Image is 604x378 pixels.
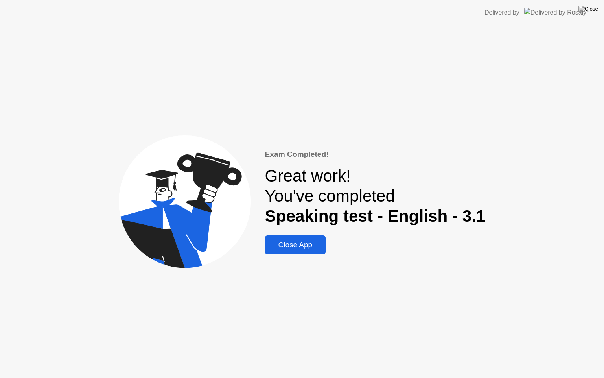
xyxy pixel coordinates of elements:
img: Close [578,6,598,12]
div: Great work! You've completed [265,166,486,226]
div: Close App [267,241,324,249]
b: Speaking test - English - 3.1 [265,207,486,225]
img: Delivered by Rosalyn [524,8,590,17]
div: Exam Completed! [265,149,486,160]
div: Delivered by [484,8,519,17]
button: Close App [265,235,326,254]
